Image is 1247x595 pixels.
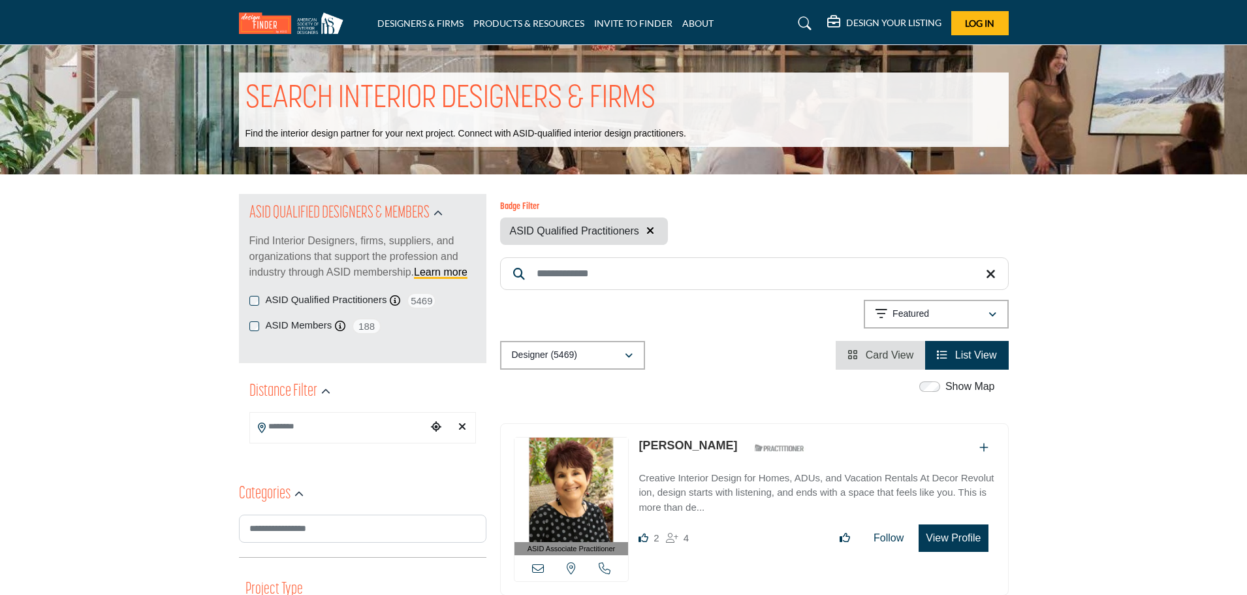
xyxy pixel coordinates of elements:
li: Card View [836,341,925,370]
span: 4 [684,532,689,543]
a: INVITE TO FINDER [594,18,672,29]
button: Like listing [831,525,859,551]
p: Designer (5469) [512,349,577,362]
a: View Card [847,349,913,361]
a: Search [785,13,820,34]
div: Clear search location [452,413,472,442]
div: Followers [666,530,689,546]
a: ABOUT [682,18,714,29]
img: ASID Qualified Practitioners Badge Icon [750,440,808,457]
label: ASID Qualified Practitioners [266,293,387,308]
span: ASID Qualified Practitioners [510,223,639,239]
img: Site Logo [239,12,350,34]
i: Likes [639,533,648,543]
button: Featured [864,300,1009,329]
a: ASID Associate Practitioner [514,438,629,556]
span: Log In [965,18,994,29]
h2: Categories [239,483,291,506]
h6: Badge Filter [500,202,668,213]
span: ASID Associate Practitioner [528,543,616,555]
p: Featured [892,308,929,321]
button: Follow [865,525,912,551]
a: Learn more [414,266,467,278]
p: Creative Interior Design for Homes, ADUs, and Vacation Rentals At Decor Revolution, design starts... [639,471,994,515]
div: DESIGN YOUR LISTING [827,16,941,31]
a: Creative Interior Design for Homes, ADUs, and Vacation Rentals At Decor Revolution, design starts... [639,463,994,515]
a: Add To List [979,442,988,453]
p: Find Interior Designers, firms, suppliers, and organizations that support the profession and indu... [249,233,476,280]
button: View Profile [919,524,988,552]
a: DESIGNERS & FIRMS [377,18,464,29]
button: Designer (5469) [500,341,645,370]
input: Search Location [250,414,426,440]
h1: SEARCH INTERIOR DESIGNERS & FIRMS [245,79,655,120]
span: List View [955,349,997,361]
h5: DESIGN YOUR LISTING [846,17,941,29]
a: View List [937,349,996,361]
p: Karen Steinberg [639,437,737,455]
li: List View [925,341,1008,370]
img: Karen Steinberg [514,438,629,542]
input: ASID Members checkbox [249,321,259,331]
span: 5469 [407,293,436,309]
input: Selected ASID Qualified Practitioners checkbox [249,296,259,306]
a: PRODUCTS & RESOURCES [473,18,584,29]
span: 2 [654,532,659,543]
input: Search Category [239,515,486,543]
a: [PERSON_NAME] [639,439,737,452]
label: Show Map [945,379,995,394]
span: 188 [352,318,381,334]
button: Log In [951,11,1009,35]
input: Search Keyword [500,257,1009,290]
h2: ASID QUALIFIED DESIGNERS & MEMBERS [249,202,430,225]
h2: Distance Filter [249,380,317,404]
label: ASID Members [266,318,332,333]
div: Choose your current location [426,413,446,442]
p: Find the interior design partner for your next project. Connect with ASID-qualified interior desi... [245,127,686,140]
span: Card View [866,349,914,361]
